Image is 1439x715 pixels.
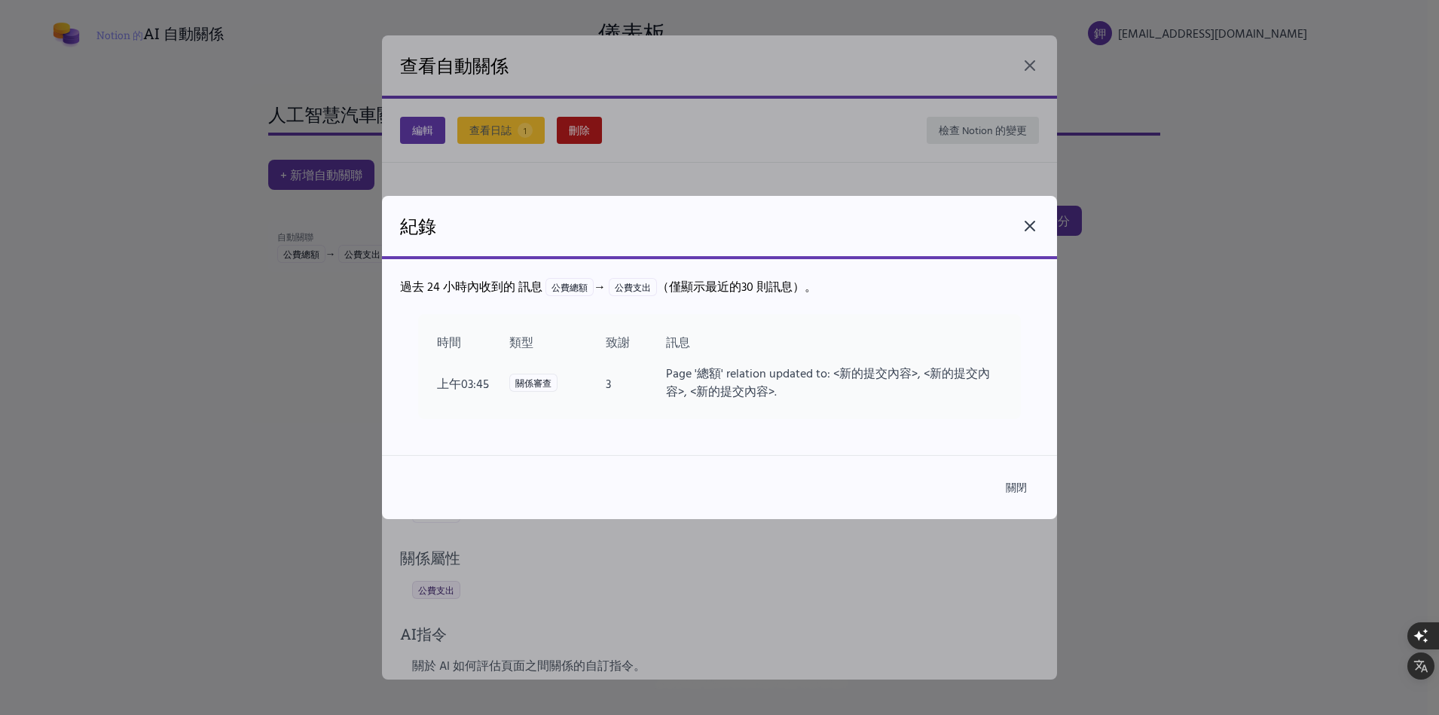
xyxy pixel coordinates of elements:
[657,277,741,295] font: （僅顯示最近的
[551,280,588,294] font: 公費總額
[666,334,690,350] font: 訊息
[518,277,542,295] font: 訊息
[606,334,630,350] font: 致謝
[509,334,533,350] font: 類型
[665,363,1003,401] td: Page '總額' relation updated to: <新的提交內容>, <新的提交內容>, <新的提交內容>.
[594,277,606,295] font: →
[741,277,768,295] font: 30 則
[1006,479,1027,495] font: 關閉
[437,334,461,350] font: 時間
[606,374,611,392] font: 3
[615,280,651,294] font: 公費支出
[400,214,436,238] font: 紀錄
[515,376,551,390] font: 關係審查
[400,277,515,295] font: 過去 24 小時內收到的
[768,277,817,295] font: 訊息）。
[994,474,1039,501] button: 關閉
[437,374,489,392] font: 上午03:45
